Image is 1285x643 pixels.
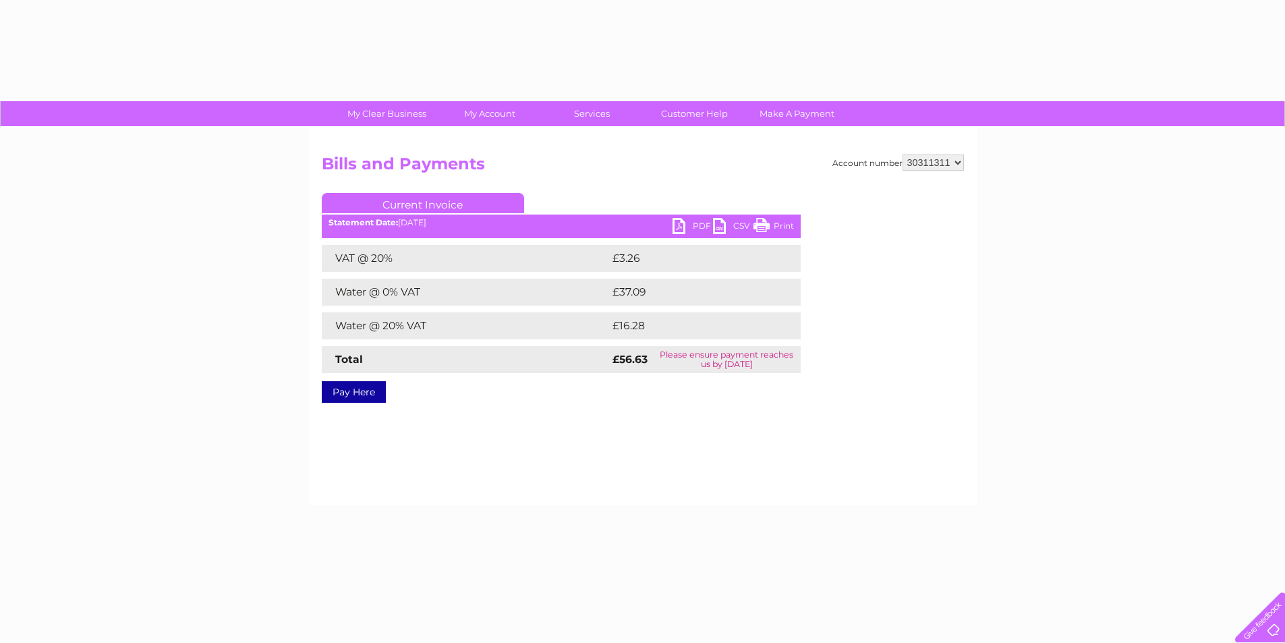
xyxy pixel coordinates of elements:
[322,155,964,180] h2: Bills and Payments
[331,101,442,126] a: My Clear Business
[609,279,773,306] td: £37.09
[536,101,648,126] a: Services
[329,217,398,227] b: Statement Date:
[322,279,609,306] td: Water @ 0% VAT
[609,245,769,272] td: £3.26
[322,381,386,403] a: Pay Here
[639,101,750,126] a: Customer Help
[713,218,753,237] a: CSV
[322,312,609,339] td: Water @ 20% VAT
[322,218,801,227] div: [DATE]
[653,346,801,373] td: Please ensure payment reaches us by [DATE]
[753,218,794,237] a: Print
[609,312,772,339] td: £16.28
[673,218,713,237] a: PDF
[741,101,853,126] a: Make A Payment
[832,155,964,171] div: Account number
[335,353,363,366] strong: Total
[322,245,609,272] td: VAT @ 20%
[612,353,648,366] strong: £56.63
[322,193,524,213] a: Current Invoice
[434,101,545,126] a: My Account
